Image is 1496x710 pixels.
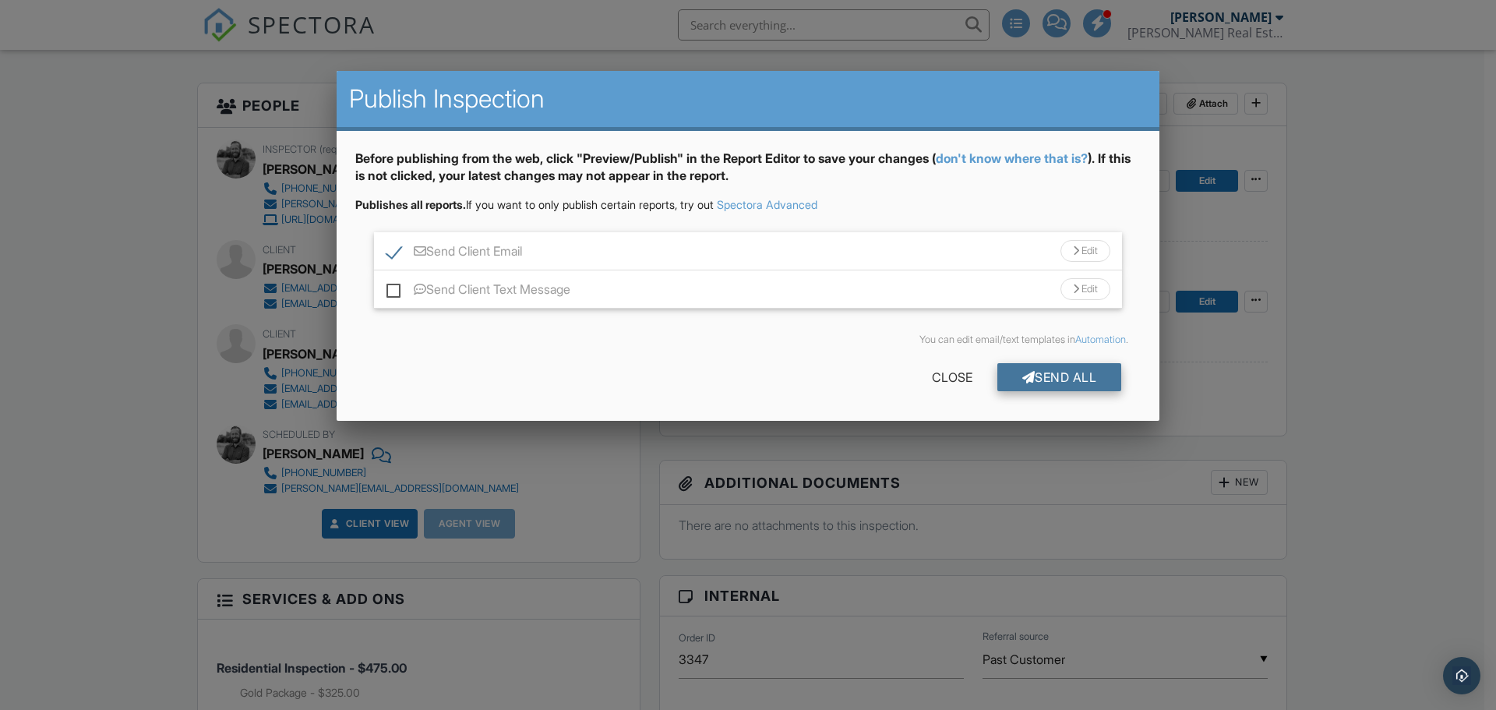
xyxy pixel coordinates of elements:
[1060,240,1110,262] div: Edit
[386,244,522,263] label: Send Client Email
[717,198,817,211] a: Spectora Advanced
[936,150,1088,166] a: don't know where that is?
[355,150,1141,197] div: Before publishing from the web, click "Preview/Publish" in the Report Editor to save your changes...
[1060,278,1110,300] div: Edit
[1443,657,1480,694] div: Open Intercom Messenger
[1075,334,1126,345] a: Automation
[386,282,570,302] label: Send Client Text Message
[355,198,466,211] strong: Publishes all reports.
[349,83,1147,115] h2: Publish Inspection
[997,363,1122,391] div: Send All
[355,198,714,211] span: If you want to only publish certain reports, try out
[368,334,1128,346] div: You can edit email/text templates in .
[907,363,997,391] div: Close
